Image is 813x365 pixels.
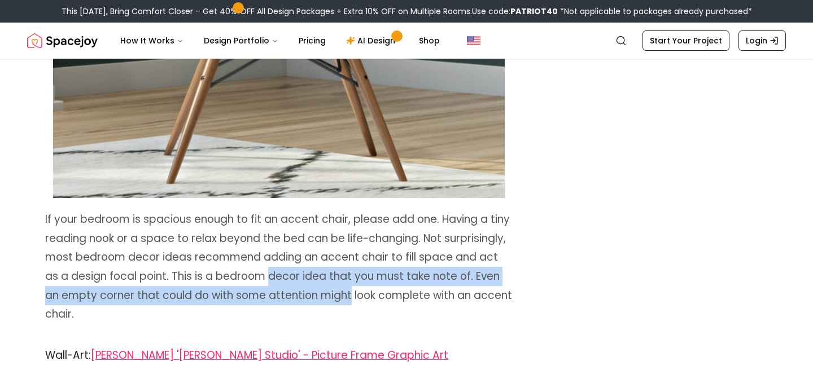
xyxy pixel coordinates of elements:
span: *Not applicable to packages already purchased* [558,6,752,17]
span: If your bedroom is spacious enough to fit an accent chair, please add one. Having a tiny reading ... [45,212,512,322]
span: Use code: [472,6,558,17]
b: PATRIOT40 [510,6,558,17]
a: Pricing [290,29,335,52]
img: United States [467,34,480,47]
a: Start Your Project [642,30,729,51]
a: Spacejoy [27,29,98,52]
nav: Global [27,23,786,59]
button: How It Works [111,29,193,52]
div: This [DATE], Bring Comfort Closer – Get 40% OFF All Design Packages + Extra 10% OFF on Multiple R... [62,6,752,17]
nav: Main [111,29,449,52]
button: Design Portfolio [195,29,287,52]
a: Shop [410,29,449,52]
a: AI Design [337,29,408,52]
a: Login [738,30,786,51]
img: Spacejoy Logo [27,29,98,52]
